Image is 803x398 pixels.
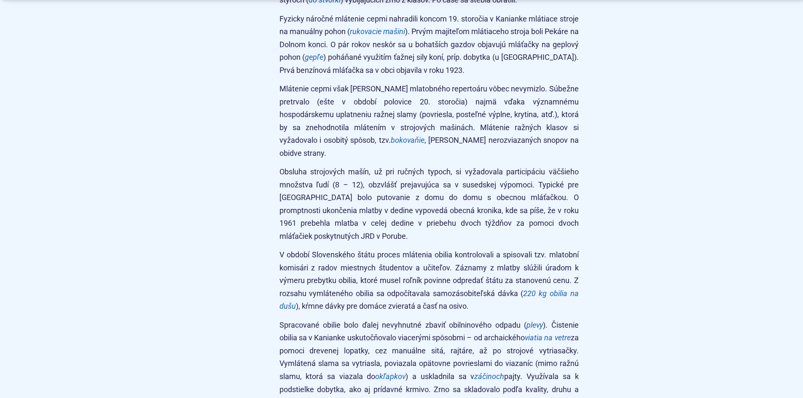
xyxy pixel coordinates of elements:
p: Fyzicky náročné mlátenie cepmi nahradili koncom 19. storočia v Kanianke mlátiace stroje na manuál... [279,13,579,77]
p: V období Slovenského štátu proces mlátenia obilia kontrolovali a spisovali tzv. mlatobní komisári... [279,248,579,313]
em: bokovaňie [391,136,424,144]
p: Obsluha strojových mašín, už pri ručných typoch, si vyžadovala participáciu väčšieho množstva ľud... [279,166,579,243]
em: plevy [526,321,543,329]
em: záčinoch [474,372,504,381]
em: gepľe [305,53,323,61]
em: viatia na vetre [525,333,571,342]
em: okľapkov [375,372,406,381]
p: Mlátenie cepmi však [PERSON_NAME] mlatobného repertoáru vôbec nevymizlo. Súbežne pretrvalo (ešte ... [279,83,579,160]
em: rukovacie mašini [350,27,405,36]
em: 220 kg obilia na dušu [279,289,579,311]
